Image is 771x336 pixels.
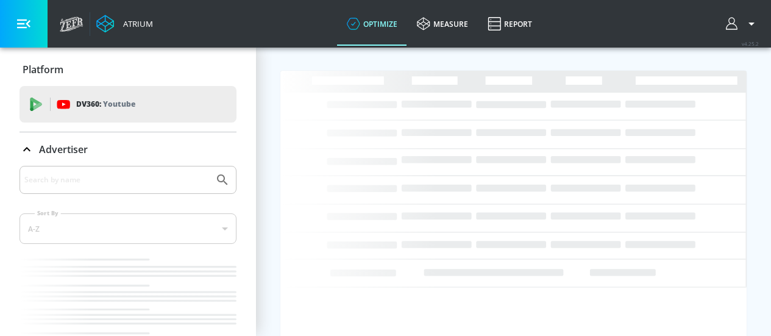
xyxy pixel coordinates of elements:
label: Sort By [35,209,61,217]
input: Search by name [24,172,209,188]
p: Platform [23,63,63,76]
a: Report [478,2,542,46]
a: Atrium [96,15,153,33]
p: Advertiser [39,143,88,156]
a: measure [407,2,478,46]
p: DV360: [76,98,135,111]
div: A-Z [20,213,236,244]
div: Platform [20,52,236,87]
p: Youtube [103,98,135,110]
a: optimize [337,2,407,46]
div: Atrium [118,18,153,29]
div: DV360: Youtube [20,86,236,123]
span: v 4.25.2 [742,40,759,47]
div: Advertiser [20,132,236,166]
